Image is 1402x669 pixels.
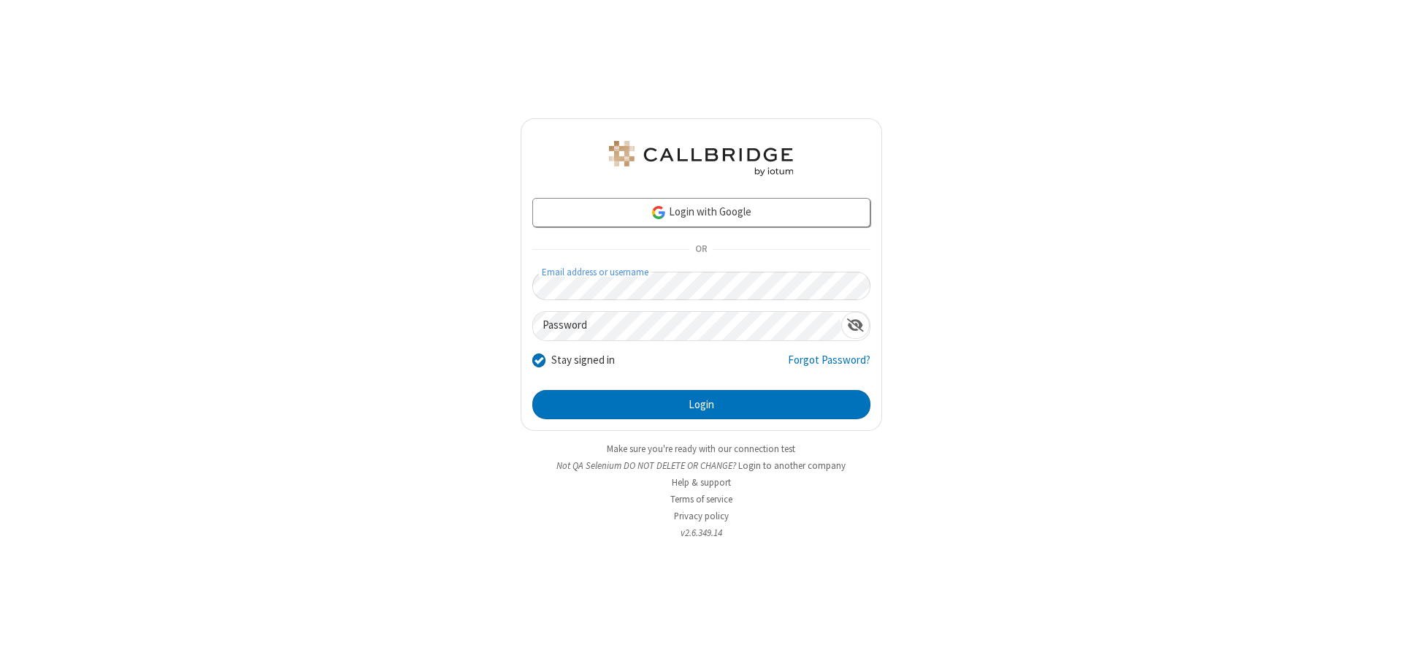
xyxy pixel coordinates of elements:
input: Email address or username [532,272,870,300]
input: Password [533,312,841,340]
button: Login to another company [738,459,846,473]
img: google-icon.png [651,204,667,221]
a: Help & support [672,476,731,489]
button: Login [532,390,870,419]
span: OR [689,240,713,260]
li: Not QA Selenium DO NOT DELETE OR CHANGE? [521,459,882,473]
a: Login with Google [532,198,870,227]
li: v2.6.349.14 [521,526,882,540]
img: QA Selenium DO NOT DELETE OR CHANGE [606,141,796,176]
a: Privacy policy [674,510,729,522]
a: Forgot Password? [788,352,870,380]
label: Stay signed in [551,352,615,369]
a: Terms of service [670,493,732,505]
div: Show password [841,312,870,339]
a: Make sure you're ready with our connection test [607,443,795,455]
